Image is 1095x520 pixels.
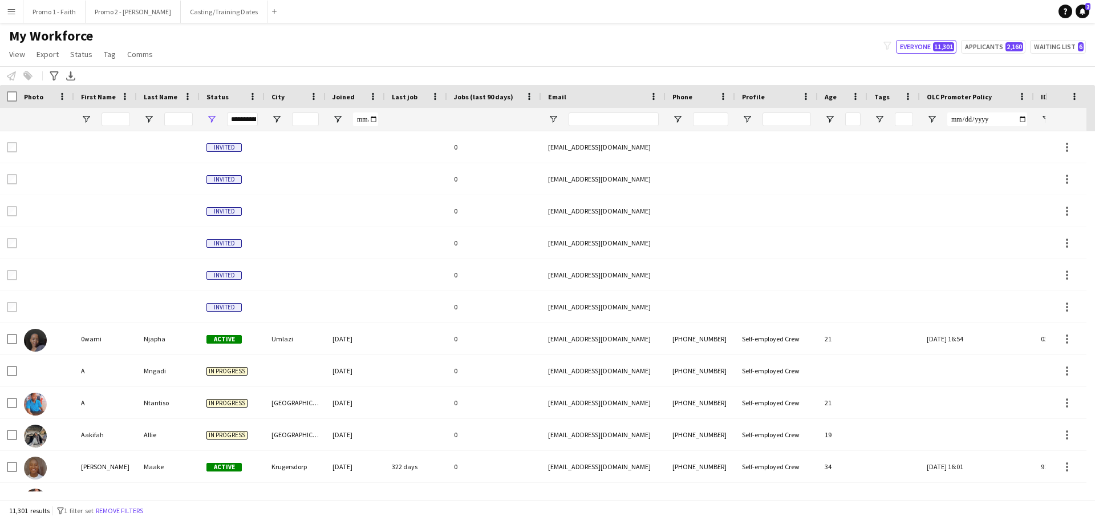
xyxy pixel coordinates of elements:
div: Umlazi [265,323,326,354]
input: Phone Filter Input [693,112,728,126]
span: Active [206,335,242,344]
div: 0 [447,387,541,418]
img: Aatiqah Bedford [24,489,47,511]
div: 0 [447,323,541,354]
button: Open Filter Menu [144,114,154,124]
button: Promo 1 - Faith [23,1,86,23]
span: [DATE] 16:54 [927,334,963,343]
button: Open Filter Menu [825,114,835,124]
div: 34 [818,451,867,482]
div: Self-employed Crew [735,387,818,418]
span: Status [206,92,229,101]
div: [EMAIL_ADDRESS][DOMAIN_NAME] [541,419,666,450]
input: First Name Filter Input [102,112,130,126]
span: Invited [206,239,242,248]
div: [EMAIL_ADDRESS][DOMAIN_NAME] [541,195,666,227]
div: 19 [818,419,867,450]
span: First Name [81,92,116,101]
div: 0 [447,291,541,323]
div: 0 [447,419,541,450]
div: 0wami [74,323,137,354]
button: Everyone11,301 [896,40,956,54]
a: Status [66,47,97,62]
div: 21 [818,323,867,354]
div: [PHONE_NUMBER] [666,451,735,482]
div: [EMAIL_ADDRESS][DOMAIN_NAME] [541,163,666,195]
button: Open Filter Menu [874,114,885,124]
div: [PHONE_NUMBER] [666,387,735,418]
a: Comms [123,47,157,62]
button: Open Filter Menu [81,114,91,124]
span: 1 filter set [64,506,94,515]
span: 11,301 [933,42,954,51]
input: Age Filter Input [845,112,861,126]
button: Open Filter Menu [548,114,558,124]
span: 2 [1085,3,1090,10]
span: Invited [206,143,242,152]
div: Self-employed Crew [735,419,818,450]
input: Profile Filter Input [763,112,811,126]
span: Age [825,92,837,101]
div: Self-employed Crew [735,355,818,386]
app-action-btn: Advanced filters [47,69,61,83]
button: Casting/Training Dates [181,1,267,23]
div: Maake [137,451,200,482]
div: A [74,355,137,386]
div: 18 [818,483,867,514]
div: Aatiqah [74,483,137,514]
div: [DATE] [326,387,385,418]
div: [GEOGRAPHIC_DATA] [137,483,200,514]
span: OLC Promoter Policy [927,92,992,101]
button: Open Filter Menu [927,114,937,124]
div: [DATE] [326,483,385,514]
div: [PHONE_NUMBER] [666,323,735,354]
span: Email [548,92,566,101]
span: Phone [672,92,692,101]
input: Row Selection is disabled for this row (unchecked) [7,174,17,184]
img: Aakifah Allie [24,425,47,448]
input: Row Selection is disabled for this row (unchecked) [7,238,17,248]
span: My Workforce [9,27,93,45]
div: [EMAIL_ADDRESS][DOMAIN_NAME] [541,131,666,163]
div: [DATE] [326,355,385,386]
span: Joined [332,92,355,101]
span: City [271,92,285,101]
button: Open Filter Menu [1041,114,1051,124]
div: Njapha [137,323,200,354]
span: [DATE] 16:01 [927,462,963,471]
span: In progress [206,399,248,408]
div: 0 [447,259,541,291]
div: Ntantiso [137,387,200,418]
div: 322 days [385,451,447,482]
div: [PHONE_NUMBER] [666,355,735,386]
span: Tags [874,92,890,101]
input: City Filter Input [292,112,319,126]
div: 0 [447,227,541,259]
input: Joined Filter Input [353,112,378,126]
button: Applicants2,160 [961,40,1025,54]
div: [DATE] [326,323,385,354]
span: Invited [206,303,242,312]
a: 2 [1076,5,1089,18]
div: [EMAIL_ADDRESS][DOMAIN_NAME] [541,355,666,386]
div: [GEOGRAPHIC_DATA] [265,387,326,418]
div: [DATE] [326,419,385,450]
div: [PHONE_NUMBER] [666,419,735,450]
div: [PHONE_NUMBER] [666,483,735,514]
div: [EMAIL_ADDRESS][DOMAIN_NAME] [541,483,666,514]
span: In progress [206,367,248,376]
div: Self-employed Crew [735,483,818,514]
button: Waiting list6 [1030,40,1086,54]
img: 0wami Njapha [24,329,47,352]
a: Tag [99,47,120,62]
button: Open Filter Menu [332,114,343,124]
input: Email Filter Input [569,112,659,126]
span: Invited [206,271,242,280]
div: Self-employed Crew [735,323,818,354]
span: 9103065557087 [1041,462,1085,471]
span: Invited [206,207,242,216]
span: Profile [742,92,765,101]
div: 0 [447,131,541,163]
div: [PERSON_NAME] [74,451,137,482]
span: In progress [206,431,248,440]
